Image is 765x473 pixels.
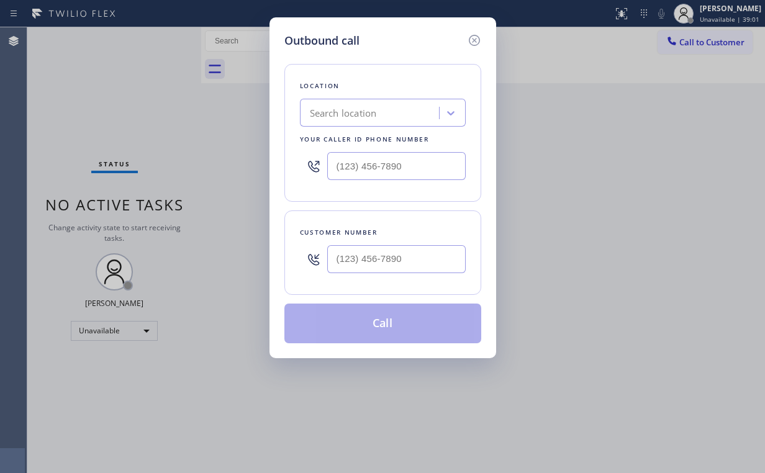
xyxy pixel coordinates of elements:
[300,226,466,239] div: Customer number
[300,79,466,92] div: Location
[300,133,466,146] div: Your caller id phone number
[310,106,377,120] div: Search location
[284,32,360,49] h5: Outbound call
[327,245,466,273] input: (123) 456-7890
[284,304,481,343] button: Call
[327,152,466,180] input: (123) 456-7890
